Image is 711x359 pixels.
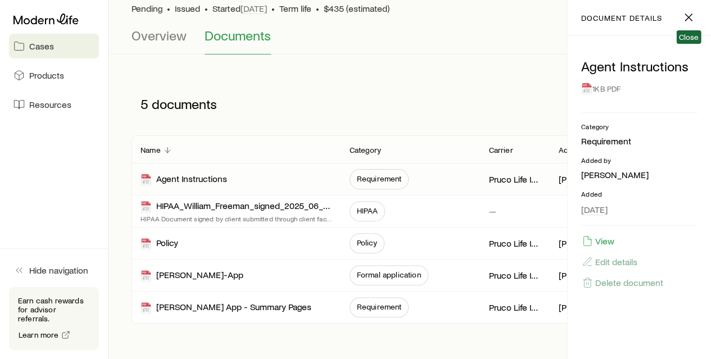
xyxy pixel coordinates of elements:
[581,156,698,165] p: Added by
[9,287,99,350] div: Earn cash rewards for advisor referrals.Learn more
[167,3,170,14] span: •
[29,70,64,81] span: Products
[271,3,275,14] span: •
[29,99,71,110] span: Resources
[132,28,689,54] div: Case details tabs
[141,269,243,282] div: [PERSON_NAME]-App
[581,204,608,215] span: [DATE]
[558,174,610,185] p: [PERSON_NAME]
[581,13,662,22] p: document details
[488,270,540,281] p: Pruco Life Insurance Company
[581,122,698,131] p: Category
[141,173,227,186] div: Agent Instructions
[357,206,378,215] span: HIPAA
[205,3,208,14] span: •
[350,146,381,154] p: Category
[141,200,332,213] div: HIPAA_William_Freeman_signed_2025_06_18.pdf
[132,28,187,43] span: Overview
[279,3,311,14] span: Term life
[357,174,402,183] span: Requirement
[141,146,161,154] p: Name
[488,206,496,217] p: —
[241,3,267,14] span: [DATE]
[558,302,610,313] p: [PERSON_NAME]
[29,40,54,52] span: Cases
[9,258,99,283] button: Hide navigation
[9,34,99,58] a: Cases
[212,3,267,14] p: Started
[141,301,311,314] div: [PERSON_NAME] App - Summary Pages
[9,63,99,88] a: Products
[488,146,513,154] p: Carrier
[488,302,540,313] p: Pruco Life Insurance Company
[132,3,162,14] p: Pending
[141,96,148,112] span: 5
[581,135,698,147] p: Requirement
[581,276,664,289] button: Delete document
[357,270,421,279] span: Formal application
[558,270,610,281] p: [PERSON_NAME]
[141,214,332,223] p: HIPAA Document signed by client submitted through client fact finder
[205,28,271,43] span: Documents
[175,3,200,14] span: Issued
[581,79,698,99] div: 1KB PDF
[558,146,592,154] p: Added by
[558,238,610,249] p: [PERSON_NAME]
[141,237,178,250] div: Policy
[488,238,540,249] p: Pruco Life Insurance Company
[324,3,390,14] span: $435 (estimated)
[488,174,540,185] p: Pruco Life Insurance Company
[581,189,698,198] p: Added
[357,238,377,247] span: Policy
[19,331,59,339] span: Learn more
[581,235,615,247] button: View
[581,256,638,268] button: Edit details
[18,296,90,323] p: Earn cash rewards for advisor referrals.
[9,92,99,117] a: Resources
[152,96,217,112] span: documents
[581,58,698,74] p: Agent Instructions
[581,169,698,180] p: [PERSON_NAME]
[29,265,88,276] span: Hide navigation
[316,3,319,14] span: •
[357,302,402,311] span: Requirement
[678,33,699,42] span: Close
